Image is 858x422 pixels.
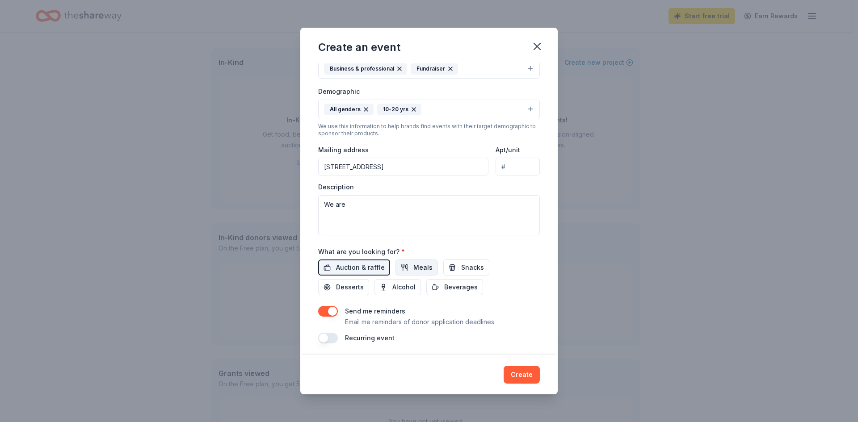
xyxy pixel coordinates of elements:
[318,146,369,155] label: Mailing address
[411,63,458,75] div: Fundraiser
[504,366,540,384] button: Create
[336,282,364,292] span: Desserts
[318,100,540,119] button: All genders10-20 yrs
[336,262,385,273] span: Auction & raffle
[395,259,438,276] button: Meals
[318,158,488,175] input: Enter a US address
[318,59,540,79] button: Business & professionalFundraiser
[443,259,489,276] button: Snacks
[345,334,395,342] label: Recurring event
[461,262,484,273] span: Snacks
[374,279,421,295] button: Alcohol
[318,195,540,235] textarea: We are
[324,63,407,75] div: Business & professional
[318,279,369,295] button: Desserts
[345,317,494,327] p: Email me reminders of donor application deadlines
[324,104,374,115] div: All genders
[318,123,540,137] div: We use this information to help brands find events with their target demographic to sponsor their...
[318,87,360,96] label: Demographic
[345,307,405,315] label: Send me reminders
[318,40,400,54] div: Create an event
[377,104,421,115] div: 10-20 yrs
[318,183,354,192] label: Description
[413,262,433,273] span: Meals
[426,279,483,295] button: Beverages
[496,158,540,175] input: #
[392,282,416,292] span: Alcohol
[318,259,390,276] button: Auction & raffle
[444,282,478,292] span: Beverages
[318,247,405,256] label: What are you looking for?
[496,146,520,155] label: Apt/unit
